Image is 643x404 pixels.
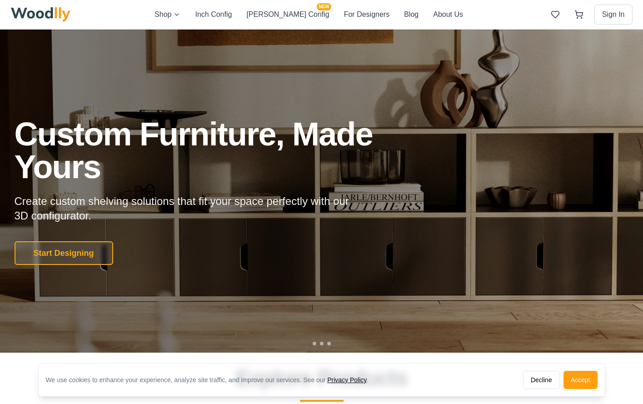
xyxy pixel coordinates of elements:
button: Blog [404,9,419,20]
button: Inch Config [195,9,232,20]
div: We use cookies to enhance your experience, analyze site traffic, and improve our services. See our . [46,375,376,384]
p: Create custom shelving solutions that fit your space perfectly with our 3D configurator. [15,194,364,223]
h1: Custom Furniture, Made Yours [15,118,422,183]
img: Woodlly [11,7,71,22]
button: For Designers [344,9,389,20]
button: [PERSON_NAME] ConfigNEW [246,9,329,20]
span: NEW [317,3,331,10]
button: Start Designing [15,241,113,265]
a: Privacy Policy [327,376,366,384]
button: About Us [433,9,463,20]
button: Decline [523,371,560,389]
button: Shop [155,9,180,20]
button: Accept [563,371,598,389]
button: Sign In [594,5,633,25]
